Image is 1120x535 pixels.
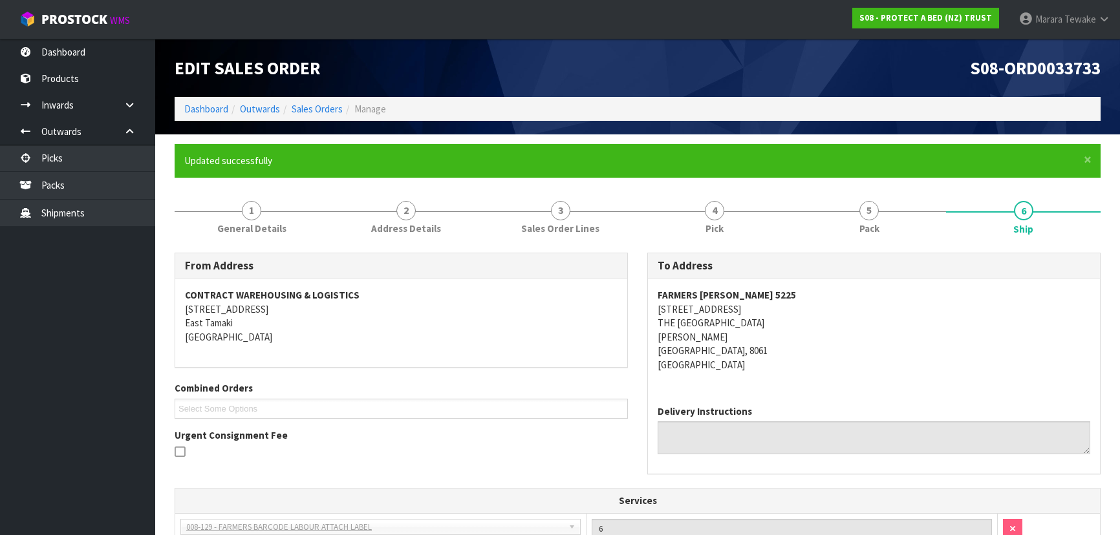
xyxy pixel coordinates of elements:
[859,201,879,220] span: 5
[185,289,360,301] strong: CONTRACT WAREHOUSING & LOGISTICS
[658,289,796,301] strong: FARMERS [PERSON_NAME] 5225
[175,381,253,395] label: Combined Orders
[1064,13,1096,25] span: Tewake
[242,201,261,220] span: 1
[175,428,288,442] label: Urgent Consignment Fee
[1035,13,1062,25] span: Marara
[1014,201,1033,220] span: 6
[970,57,1101,79] span: S08-ORD0033733
[185,288,618,344] address: [STREET_ADDRESS] East Tamaki [GEOGRAPHIC_DATA]
[658,288,1090,372] address: [STREET_ADDRESS] THE [GEOGRAPHIC_DATA] [PERSON_NAME] [GEOGRAPHIC_DATA], 8061 [GEOGRAPHIC_DATA]
[185,260,618,272] h3: From Address
[1084,151,1092,169] span: ×
[110,14,130,26] small: WMS
[658,404,752,418] label: Delivery Instructions
[1013,222,1033,236] span: Ship
[175,488,1100,513] th: Services
[859,12,992,23] strong: S08 - PROTECT A BED (NZ) TRUST
[521,222,599,235] span: Sales Order Lines
[852,8,999,28] a: S08 - PROTECT A BED (NZ) TRUST
[186,519,563,535] span: 008-129 - FARMERS BARCODE LABOUR ATTACH LABEL
[371,222,441,235] span: Address Details
[175,57,320,79] span: Edit Sales Order
[184,103,228,115] a: Dashboard
[19,11,36,27] img: cube-alt.png
[705,201,724,220] span: 4
[859,222,879,235] span: Pack
[396,201,416,220] span: 2
[354,103,386,115] span: Manage
[705,222,724,235] span: Pick
[292,103,343,115] a: Sales Orders
[184,154,272,167] span: Updated successfully
[240,103,280,115] a: Outwards
[658,260,1090,272] h3: To Address
[551,201,570,220] span: 3
[217,222,286,235] span: General Details
[41,11,107,28] span: ProStock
